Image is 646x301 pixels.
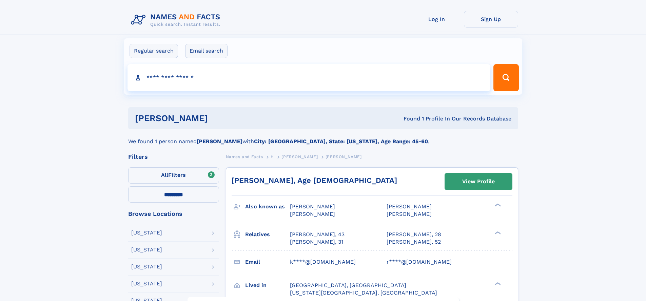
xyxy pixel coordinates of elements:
[135,114,306,123] h1: [PERSON_NAME]
[493,230,501,235] div: ❯
[290,211,335,217] span: [PERSON_NAME]
[226,152,263,161] a: Names and Facts
[290,289,437,296] span: [US_STATE][GEOGRAPHIC_DATA], [GEOGRAPHIC_DATA]
[245,280,290,291] h3: Lived in
[281,152,318,161] a: [PERSON_NAME]
[290,203,335,210] span: [PERSON_NAME]
[128,129,518,146] div: We found 1 person named with .
[387,231,441,238] a: [PERSON_NAME], 28
[464,11,518,27] a: Sign Up
[130,44,178,58] label: Regular search
[254,138,428,145] b: City: [GEOGRAPHIC_DATA], State: [US_STATE], Age Range: 45-60
[131,247,162,252] div: [US_STATE]
[387,211,432,217] span: [PERSON_NAME]
[128,154,219,160] div: Filters
[271,154,274,159] span: H
[290,282,406,288] span: [GEOGRAPHIC_DATA], [GEOGRAPHIC_DATA]
[326,154,362,159] span: [PERSON_NAME]
[493,64,518,91] button: Search Button
[161,172,168,178] span: All
[128,64,491,91] input: search input
[128,211,219,217] div: Browse Locations
[306,115,511,123] div: Found 1 Profile In Our Records Database
[128,11,226,29] img: Logo Names and Facts
[131,264,162,269] div: [US_STATE]
[131,281,162,286] div: [US_STATE]
[128,167,219,184] label: Filters
[410,11,464,27] a: Log In
[387,238,441,246] a: [PERSON_NAME], 52
[493,281,501,286] div: ❯
[197,138,242,145] b: [PERSON_NAME]
[493,203,501,207] div: ❯
[281,154,318,159] span: [PERSON_NAME]
[290,238,343,246] a: [PERSON_NAME], 31
[232,176,397,185] a: [PERSON_NAME], Age [DEMOGRAPHIC_DATA]
[185,44,228,58] label: Email search
[462,174,495,189] div: View Profile
[131,230,162,236] div: [US_STATE]
[387,203,432,210] span: [PERSON_NAME]
[245,201,290,212] h3: Also known as
[445,173,512,190] a: View Profile
[245,256,290,268] h3: Email
[245,229,290,240] h3: Relatives
[271,152,274,161] a: H
[290,231,345,238] a: [PERSON_NAME], 43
